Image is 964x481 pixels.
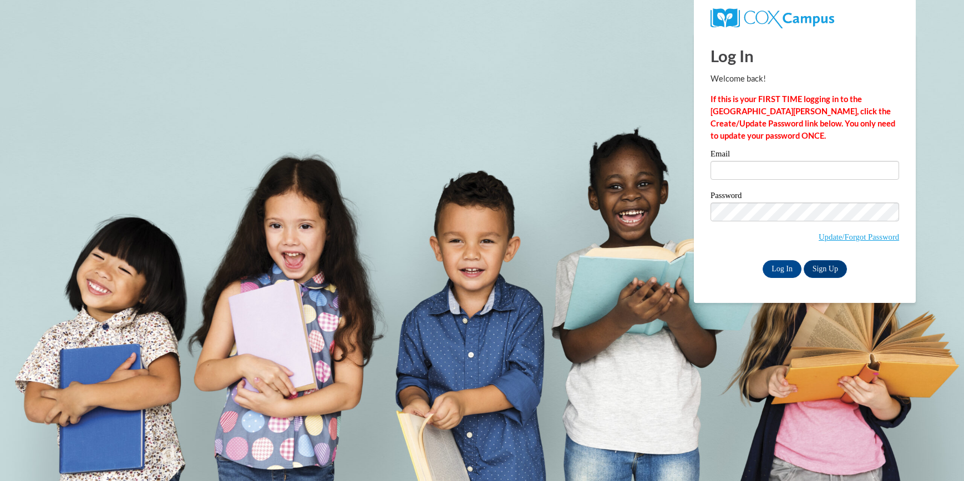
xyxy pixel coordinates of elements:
label: Password [711,191,899,202]
a: COX Campus [711,13,834,22]
a: Sign Up [804,260,847,278]
input: Log In [763,260,801,278]
img: COX Campus [711,8,834,28]
p: Welcome back! [711,73,899,85]
h1: Log In [711,44,899,67]
label: Email [711,150,899,161]
strong: If this is your FIRST TIME logging in to the [GEOGRAPHIC_DATA][PERSON_NAME], click the Create/Upd... [711,94,895,140]
a: Update/Forgot Password [819,232,899,241]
